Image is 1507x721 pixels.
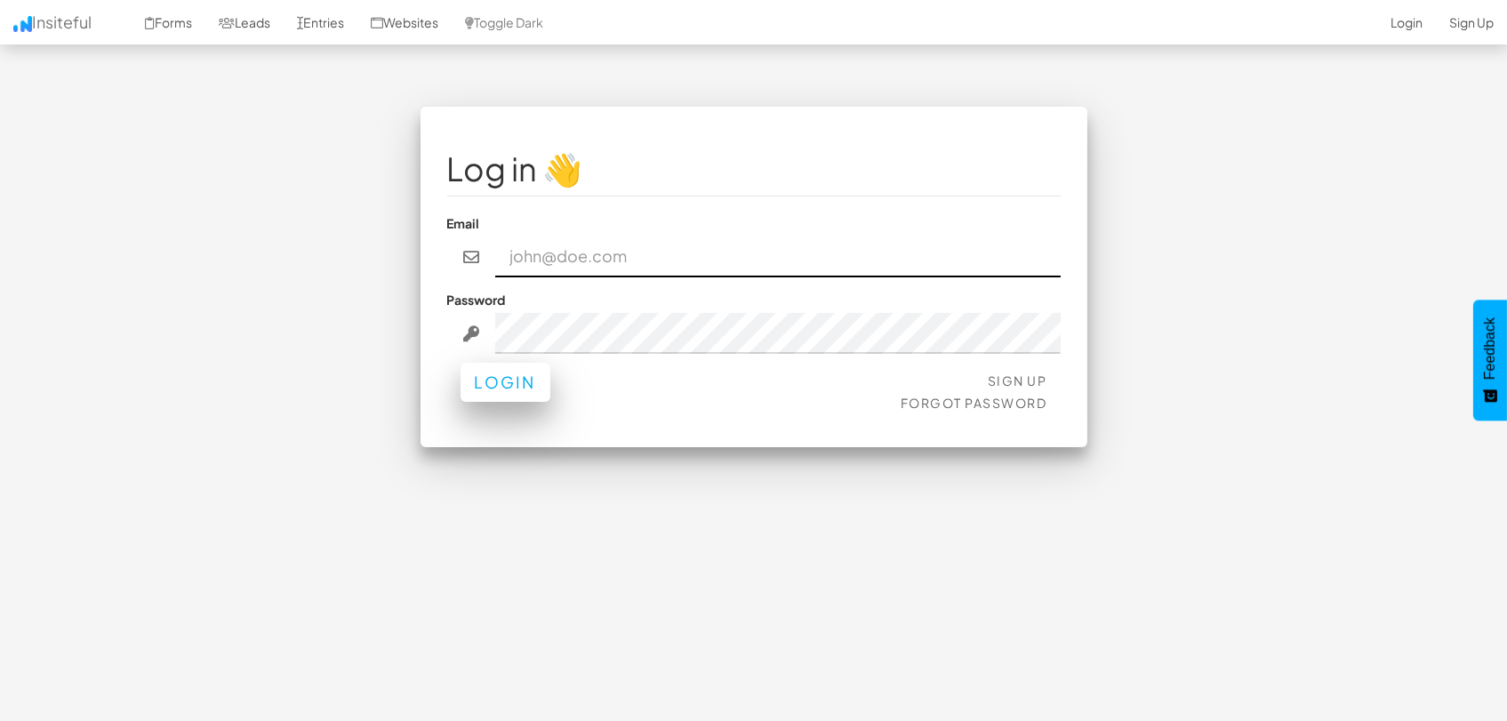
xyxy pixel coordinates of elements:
label: Password [447,291,506,308]
img: icon.png [13,16,32,32]
button: Login [461,363,550,402]
label: Email [447,214,480,232]
button: Feedback - Show survey [1473,300,1507,421]
a: Sign Up [988,373,1047,389]
input: john@doe.com [495,236,1061,277]
span: Feedback [1482,317,1498,380]
h1: Log in 👋 [447,151,1061,187]
a: Forgot Password [901,395,1047,411]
